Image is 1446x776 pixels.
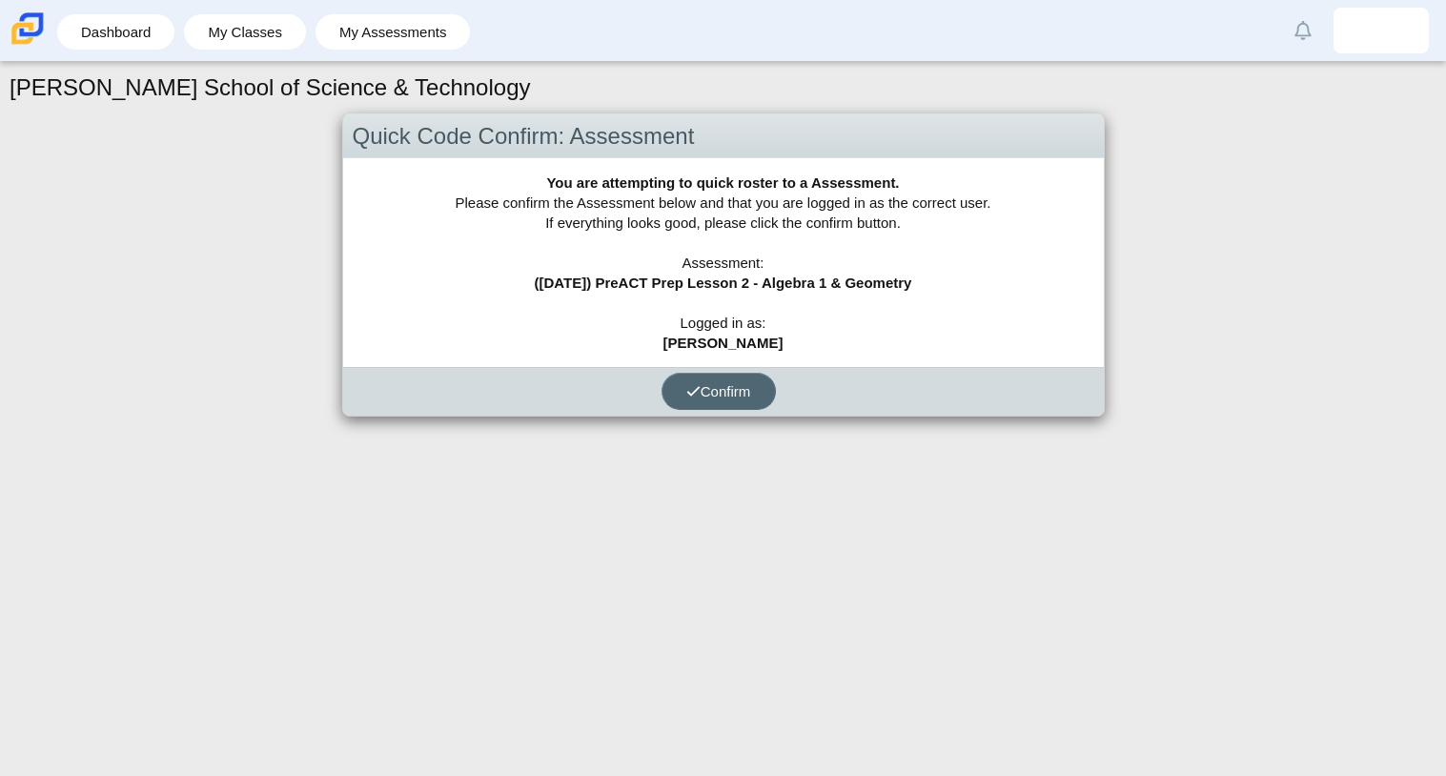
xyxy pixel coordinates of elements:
[663,335,784,351] b: [PERSON_NAME]
[662,373,776,410] button: Confirm
[1334,8,1429,53] a: devon.johnson.g7FQB3
[10,71,531,104] h1: [PERSON_NAME] School of Science & Technology
[8,35,48,51] a: Carmen School of Science & Technology
[343,158,1104,367] div: Please confirm the Assessment below and that you are logged in as the correct user. If everything...
[546,174,899,191] b: You are attempting to quick roster to a Assessment.
[193,14,296,50] a: My Classes
[686,383,751,399] span: Confirm
[343,114,1104,159] div: Quick Code Confirm: Assessment
[1282,10,1324,51] a: Alerts
[67,14,165,50] a: Dashboard
[535,275,912,291] b: ([DATE]) PreACT Prep Lesson 2 - Algebra 1 & Geometry
[1366,15,1396,46] img: devon.johnson.g7FQB3
[325,14,461,50] a: My Assessments
[8,9,48,49] img: Carmen School of Science & Technology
